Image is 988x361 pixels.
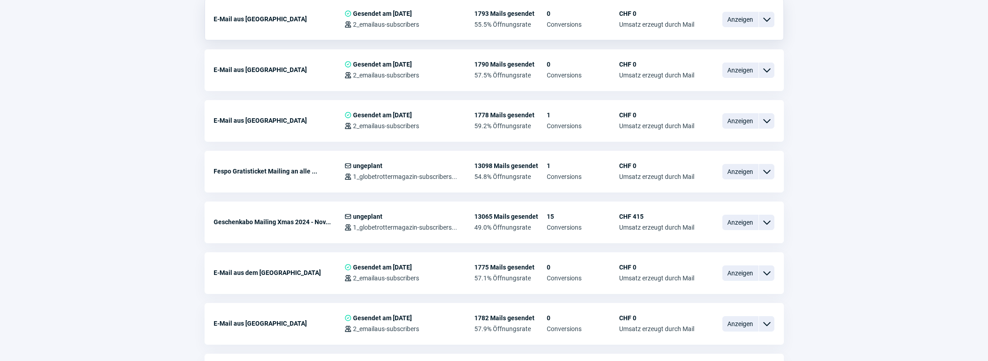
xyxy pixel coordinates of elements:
span: 2_emailaus-subscribers [353,122,420,130]
div: E-Mail aus [GEOGRAPHIC_DATA] [214,10,344,28]
span: 15 [547,213,620,220]
div: Geschenkabo Mailing Xmas 2024 - Nov... [214,213,344,231]
span: Conversions [547,325,620,332]
div: E-Mail aus [GEOGRAPHIC_DATA] [214,314,344,332]
span: 1775 Mails gesendet [475,264,547,271]
span: 13098 Mails gesendet [475,162,547,169]
span: Umsatz erzeugt durch Mail [620,122,695,130]
span: 49.0% Öffnungsrate [475,224,547,231]
span: Conversions [547,274,620,282]
span: CHF 0 [620,264,695,271]
span: Umsatz erzeugt durch Mail [620,274,695,282]
span: 2_emailaus-subscribers [353,274,420,282]
span: CHF 0 [620,10,695,17]
span: Gesendet am [DATE] [353,314,412,322]
span: 57.5% Öffnungsrate [475,72,547,79]
span: 1 [547,162,620,169]
span: 57.9% Öffnungsrate [475,325,547,332]
span: Anzeigen [722,63,759,78]
span: Conversions [547,21,620,28]
span: Umsatz erzeugt durch Mail [620,325,695,332]
span: Anzeigen [722,215,759,230]
span: 1790 Mails gesendet [475,61,547,68]
span: 54.8% Öffnungsrate [475,173,547,180]
span: 0 [547,61,620,68]
span: ungeplant [353,213,383,220]
span: 57.1% Öffnungsrate [475,274,547,282]
span: Gesendet am [DATE] [353,10,412,17]
span: Conversions [547,173,620,180]
span: CHF 0 [620,314,695,322]
span: 0 [547,10,620,17]
span: Anzeigen [722,12,759,27]
span: 2_emailaus-subscribers [353,72,420,79]
span: 1_globetrottermagazin-subscribers... [353,224,458,231]
span: 59.2% Öffnungsrate [475,122,547,130]
span: 1793 Mails gesendet [475,10,547,17]
span: 2_emailaus-subscribers [353,21,420,28]
span: Anzeigen [722,265,759,281]
span: 13065 Mails gesendet [475,213,547,220]
span: 1778 Mails gesendet [475,111,547,119]
span: Umsatz erzeugt durch Mail [620,21,695,28]
span: 1 [547,111,620,119]
span: Umsatz erzeugt durch Mail [620,72,695,79]
span: 55.5% Öffnungsrate [475,21,547,28]
span: 0 [547,264,620,271]
span: Gesendet am [DATE] [353,264,412,271]
span: 1_globetrottermagazin-subscribers... [353,173,458,180]
span: CHF 0 [620,111,695,119]
span: 0 [547,314,620,322]
span: Conversions [547,72,620,79]
span: CHF 0 [620,162,695,169]
span: 1782 Mails gesendet [475,314,547,322]
span: Umsatz erzeugt durch Mail [620,173,695,180]
span: 2_emailaus-subscribers [353,325,420,332]
span: ungeplant [353,162,383,169]
div: E-Mail aus [GEOGRAPHIC_DATA] [214,111,344,130]
span: Gesendet am [DATE] [353,61,412,68]
span: Conversions [547,224,620,231]
span: Conversions [547,122,620,130]
div: E-Mail aus [GEOGRAPHIC_DATA] [214,61,344,79]
span: CHF 0 [620,61,695,68]
span: Anzeigen [722,316,759,332]
span: Anzeigen [722,113,759,129]
span: Gesendet am [DATE] [353,111,412,119]
span: Umsatz erzeugt durch Mail [620,224,695,231]
div: E-Mail aus dem [GEOGRAPHIC_DATA] [214,264,344,282]
span: Anzeigen [722,164,759,179]
span: CHF 415 [620,213,695,220]
div: Fespo Gratisticket Mailing an alle ... [214,162,344,180]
